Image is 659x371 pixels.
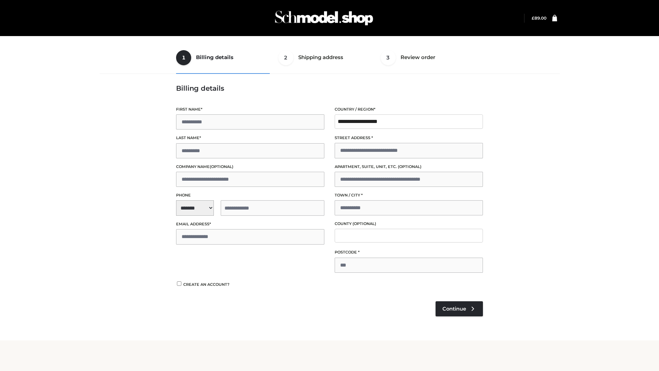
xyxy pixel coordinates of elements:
[532,15,546,21] bdi: 89.00
[183,282,230,287] span: Create an account?
[335,106,483,113] label: Country / Region
[532,15,546,21] a: £89.00
[210,164,233,169] span: (optional)
[352,221,376,226] span: (optional)
[398,164,421,169] span: (optional)
[335,221,483,227] label: County
[335,164,483,170] label: Apartment, suite, unit, etc.
[176,84,483,92] h3: Billing details
[273,4,375,32] img: Schmodel Admin 964
[335,135,483,141] label: Street address
[176,221,324,227] label: Email address
[436,301,483,316] a: Continue
[176,106,324,113] label: First name
[442,306,466,312] span: Continue
[176,135,324,141] label: Last name
[176,164,324,170] label: Company name
[335,249,483,256] label: Postcode
[176,192,324,199] label: Phone
[335,192,483,199] label: Town / City
[176,281,182,286] input: Create an account?
[532,15,534,21] span: £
